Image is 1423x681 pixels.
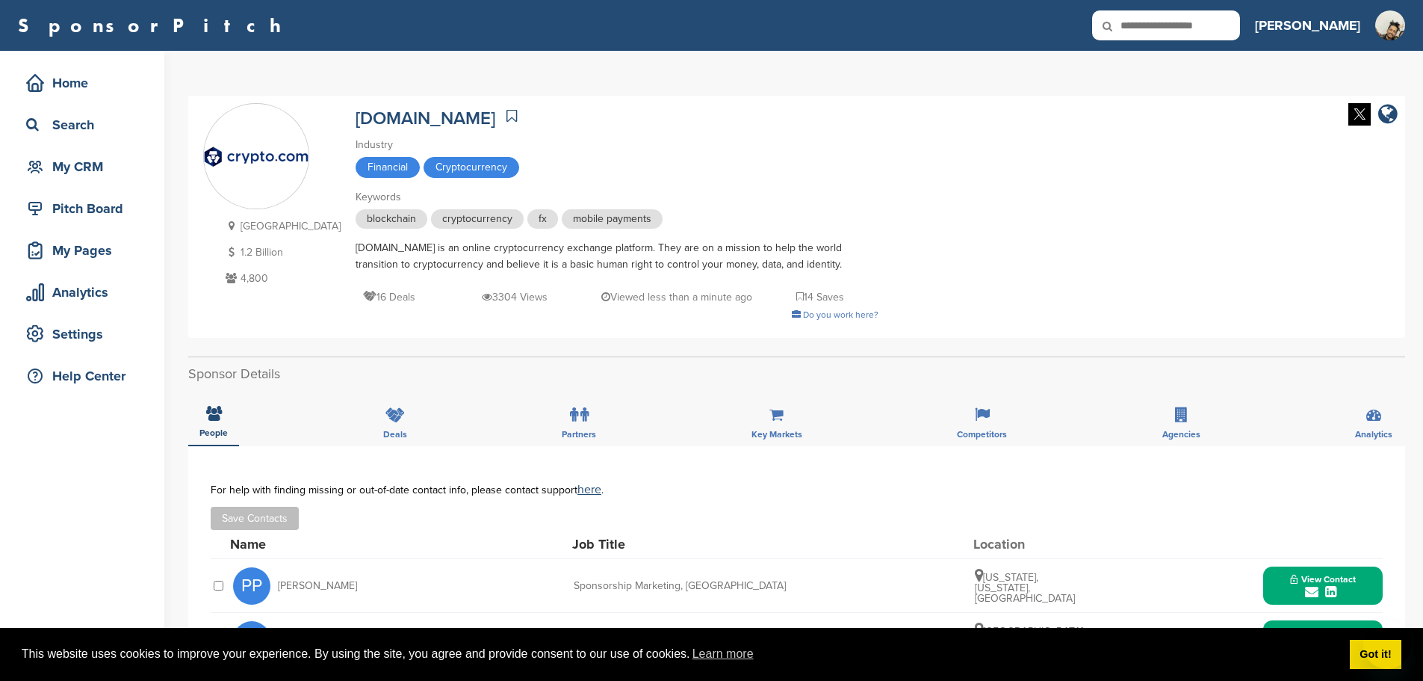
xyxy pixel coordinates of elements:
[15,359,149,393] a: Help Center
[1272,617,1374,662] button: View Contact
[562,430,596,439] span: Partners
[278,581,357,591] span: [PERSON_NAME]
[233,567,270,605] span: PP
[1290,574,1356,585] span: View Contact
[356,209,427,229] span: blockchain
[15,275,149,309] a: Analytics
[15,191,149,226] a: Pitch Board
[792,309,878,320] a: Do you work here?
[188,364,1405,384] h2: Sponsor Details
[356,240,878,273] div: [DOMAIN_NAME] is an online cryptocurrency exchange platform. They are on a mission to help the wo...
[222,217,341,235] p: [GEOGRAPHIC_DATA]
[15,66,149,100] a: Home
[1350,640,1401,670] a: dismiss cookie message
[18,16,291,35] a: SponsorPitch
[431,209,524,229] span: cryptocurrency
[22,153,149,180] div: My CRM
[199,428,228,437] span: People
[22,643,1338,665] span: This website uses cookies to improve your experience. By using the site, you agree and provide co...
[22,111,149,138] div: Search
[957,430,1007,439] span: Competitors
[1255,15,1360,36] h3: [PERSON_NAME]
[230,537,394,551] div: Name
[15,108,149,142] a: Search
[383,430,407,439] span: Deals
[15,317,149,351] a: Settings
[424,157,519,178] span: Cryptocurrency
[22,195,149,222] div: Pitch Board
[204,105,309,209] img: Sponsorpitch & Crypto.com
[577,482,601,497] a: here
[751,430,802,439] span: Key Markets
[601,288,752,306] p: Viewed less than a minute ago
[973,537,1085,551] div: Location
[574,581,798,591] div: Sponsorship Marketing, [GEOGRAPHIC_DATA]
[482,288,548,306] p: 3304 Views
[690,643,756,665] a: learn more about cookies
[1363,621,1411,669] iframe: Button to launch messaging window
[233,621,270,659] span: NC
[22,237,149,264] div: My Pages
[1255,9,1360,42] a: [PERSON_NAME]
[356,189,878,206] div: Keywords
[1272,564,1374,608] button: View Contact
[22,321,149,348] div: Settings
[15,150,149,184] a: My CRM
[1162,430,1200,439] span: Agencies
[562,209,663,229] span: mobile payments
[363,288,415,306] p: 16 Deals
[1378,103,1398,128] a: company link
[211,507,299,530] button: Save Contacts
[22,279,149,306] div: Analytics
[975,571,1075,605] span: [US_STATE], [US_STATE], [GEOGRAPHIC_DATA]
[572,537,796,551] div: Job Title
[356,137,878,153] div: Industry
[211,484,1383,496] div: For help with finding missing or out-of-date contact info, please contact support .
[796,288,844,306] p: 14 Saves
[356,157,420,178] span: Financial
[1348,103,1371,126] img: Twitter white
[527,209,558,229] span: fx
[1355,430,1392,439] span: Analytics
[356,108,495,129] a: [DOMAIN_NAME]
[22,363,149,389] div: Help Center
[803,309,878,320] span: Do you work here?
[975,625,1085,659] span: [GEOGRAPHIC_DATA], [US_STATE], [GEOGRAPHIC_DATA]
[222,243,341,262] p: 1.2 Billion
[15,233,149,268] a: My Pages
[222,269,341,288] p: 4,800
[22,70,149,96] div: Home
